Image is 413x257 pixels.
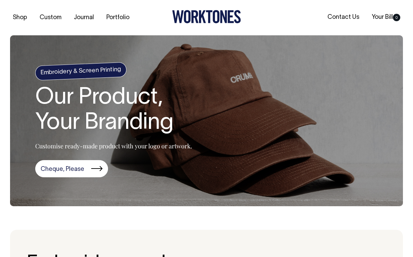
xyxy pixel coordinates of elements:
[325,12,362,23] a: Contact Us
[10,12,30,23] a: Shop
[35,142,192,150] p: Customise ready-made product with your logo or artwork.
[35,85,192,136] h1: Our Product, Your Branding
[369,12,403,23] a: Your Bill0
[35,160,108,178] a: Cheque, Please
[71,12,97,23] a: Journal
[35,62,127,81] h4: Embroidery & Screen Printing
[104,12,132,23] a: Portfolio
[37,12,64,23] a: Custom
[393,14,400,21] span: 0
